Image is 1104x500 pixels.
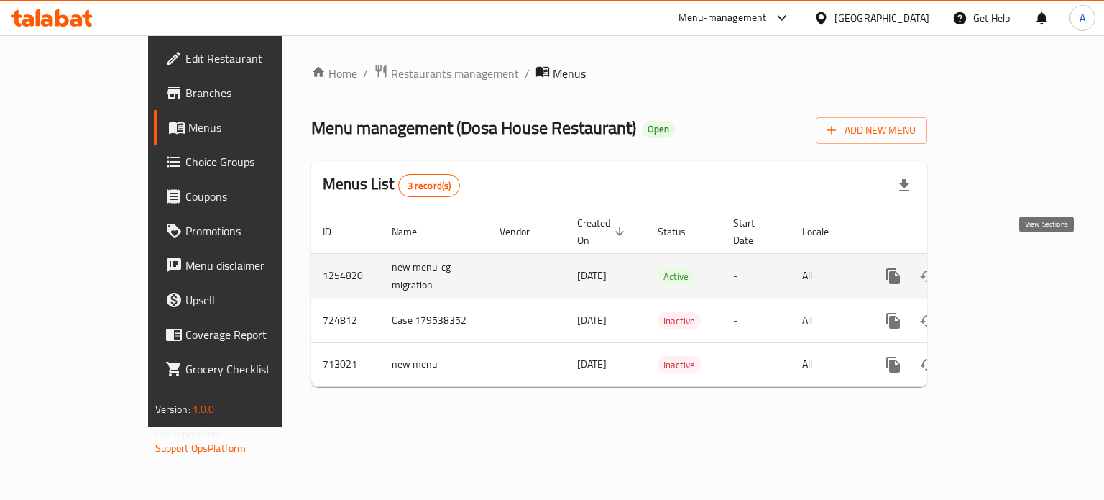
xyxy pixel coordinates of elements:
[363,65,368,82] li: /
[380,342,488,386] td: new menu
[658,268,694,285] span: Active
[802,223,847,240] span: Locale
[154,248,333,283] a: Menu disclaimer
[722,253,791,299] td: -
[658,357,701,373] span: Inactive
[876,304,911,338] button: more
[876,347,911,382] button: more
[185,84,321,101] span: Branches
[154,41,333,76] a: Edit Restaurant
[185,257,321,274] span: Menu disclaimer
[323,223,350,240] span: ID
[392,223,436,240] span: Name
[911,259,945,294] button: Change Status
[911,347,945,382] button: Change Status
[399,179,460,193] span: 3 record(s)
[185,291,321,309] span: Upsell
[678,9,767,27] div: Menu-management
[154,110,333,145] a: Menus
[642,123,675,135] span: Open
[733,214,773,249] span: Start Date
[185,360,321,378] span: Grocery Checklist
[658,356,701,373] div: Inactive
[791,253,865,299] td: All
[185,326,321,343] span: Coverage Report
[311,112,636,144] span: Menu management ( Dosa House Restaurant )
[185,153,321,171] span: Choice Groups
[311,342,380,386] td: 713021
[380,253,488,299] td: new menu-cg migration
[154,352,333,386] a: Grocery Checklist
[391,65,519,82] span: Restaurants management
[791,299,865,342] td: All
[155,424,221,443] span: Get support on:
[577,266,607,285] span: [DATE]
[658,312,701,329] div: Inactive
[827,122,916,140] span: Add New Menu
[380,299,488,342] td: Case 179538352
[154,76,333,110] a: Branches
[865,210,1026,254] th: Actions
[722,342,791,386] td: -
[323,173,460,197] h2: Menus List
[791,342,865,386] td: All
[658,313,701,329] span: Inactive
[155,439,247,458] a: Support.OpsPlatform
[193,400,215,419] span: 1.0.0
[398,174,461,197] div: Total records count
[185,188,321,205] span: Coupons
[185,50,321,67] span: Edit Restaurant
[577,355,607,373] span: [DATE]
[311,210,1026,387] table: enhanced table
[577,311,607,329] span: [DATE]
[311,64,927,83] nav: breadcrumb
[500,223,548,240] span: Vendor
[154,283,333,317] a: Upsell
[185,222,321,240] span: Promotions
[311,299,380,342] td: 724812
[553,65,586,82] span: Menus
[642,121,675,138] div: Open
[658,268,694,285] div: Active
[155,400,190,419] span: Version:
[311,253,380,299] td: 1254820
[658,223,704,240] span: Status
[722,299,791,342] td: -
[154,317,333,352] a: Coverage Report
[154,145,333,179] a: Choice Groups
[154,214,333,248] a: Promotions
[911,304,945,338] button: Change Status
[1080,10,1085,26] span: A
[311,65,357,82] a: Home
[154,179,333,214] a: Coupons
[577,214,629,249] span: Created On
[887,168,921,203] div: Export file
[525,65,530,82] li: /
[374,64,519,83] a: Restaurants management
[834,10,929,26] div: [GEOGRAPHIC_DATA]
[876,259,911,294] button: more
[816,117,927,144] button: Add New Menu
[188,119,321,136] span: Menus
